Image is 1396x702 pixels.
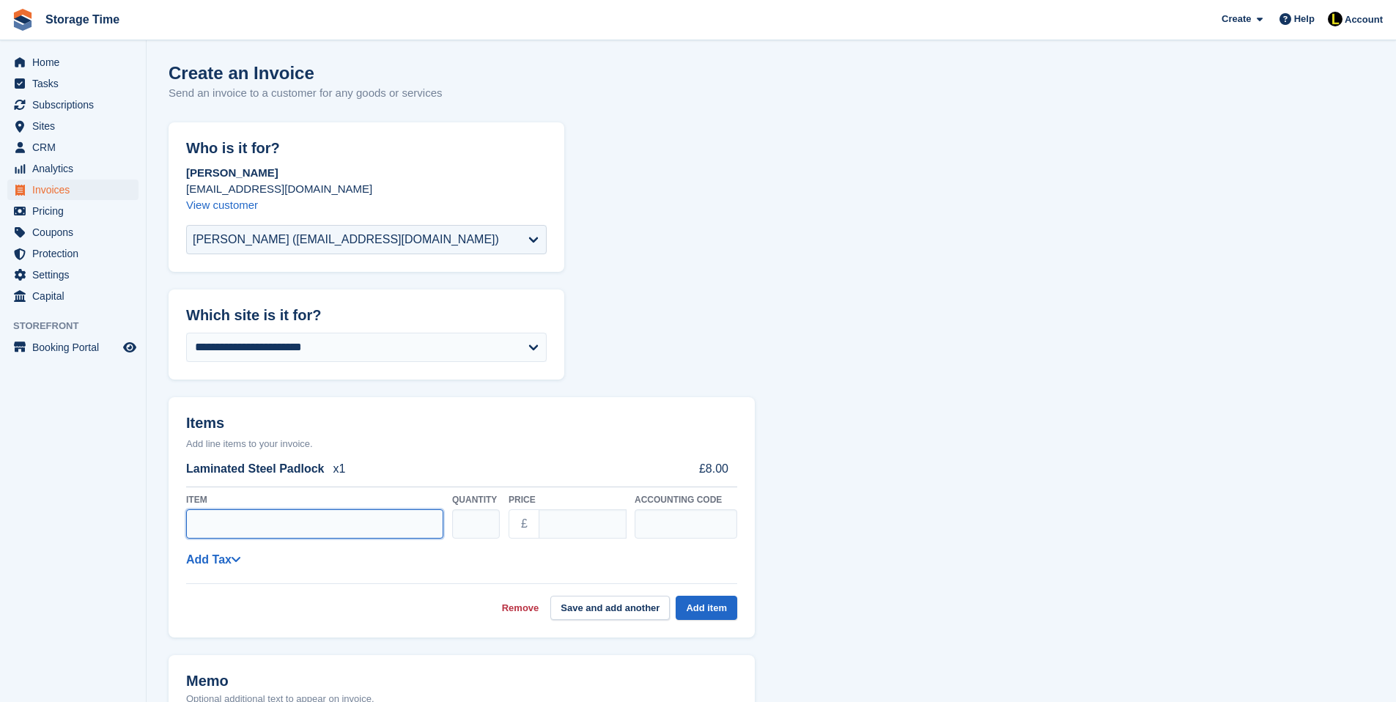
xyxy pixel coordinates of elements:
a: Preview store [121,339,139,356]
label: Item [186,493,443,506]
h2: Which site is it for? [186,307,547,324]
p: [EMAIL_ADDRESS][DOMAIN_NAME] [186,181,547,197]
span: Protection [32,243,120,264]
span: Analytics [32,158,120,179]
span: Home [32,52,120,73]
a: Add Tax [186,553,240,566]
a: menu [7,286,139,306]
a: Storage Time [40,7,125,32]
span: x1 [333,460,346,478]
span: Booking Portal [32,337,120,358]
a: menu [7,158,139,179]
span: £8.00 [673,460,728,478]
a: menu [7,137,139,158]
span: Coupons [32,222,120,243]
p: Add line items to your invoice. [186,437,737,451]
button: Add item [676,596,737,620]
a: menu [7,73,139,94]
a: menu [7,337,139,358]
span: Create [1222,12,1251,26]
a: View customer [186,199,258,211]
span: Account [1345,12,1383,27]
label: Quantity [452,493,500,506]
span: CRM [32,137,120,158]
div: [PERSON_NAME] ([EMAIL_ADDRESS][DOMAIN_NAME]) [193,231,499,248]
h2: Items [186,415,737,435]
span: Pricing [32,201,120,221]
a: menu [7,95,139,115]
span: Tasks [32,73,120,94]
button: Save and add another [550,596,670,620]
span: Settings [32,265,120,285]
a: menu [7,201,139,221]
a: menu [7,265,139,285]
a: menu [7,222,139,243]
span: Laminated Steel Padlock [186,460,325,478]
p: [PERSON_NAME] [186,165,547,181]
span: Subscriptions [32,95,120,115]
img: stora-icon-8386f47178a22dfd0bd8f6a31ec36ba5ce8667c1dd55bd0f319d3a0aa187defe.svg [12,9,34,31]
span: Sites [32,116,120,136]
label: Price [509,493,626,506]
span: Invoices [32,180,120,200]
h1: Create an Invoice [169,63,443,83]
h2: Who is it for? [186,140,547,157]
a: Remove [502,601,539,616]
a: menu [7,180,139,200]
span: Capital [32,286,120,306]
span: Storefront [13,319,146,333]
img: Laaibah Sarwar [1328,12,1343,26]
a: menu [7,116,139,136]
label: Accounting code [635,493,737,506]
p: Send an invoice to a customer for any goods or services [169,85,443,102]
h2: Memo [186,673,374,690]
span: Help [1294,12,1315,26]
a: menu [7,52,139,73]
a: menu [7,243,139,264]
